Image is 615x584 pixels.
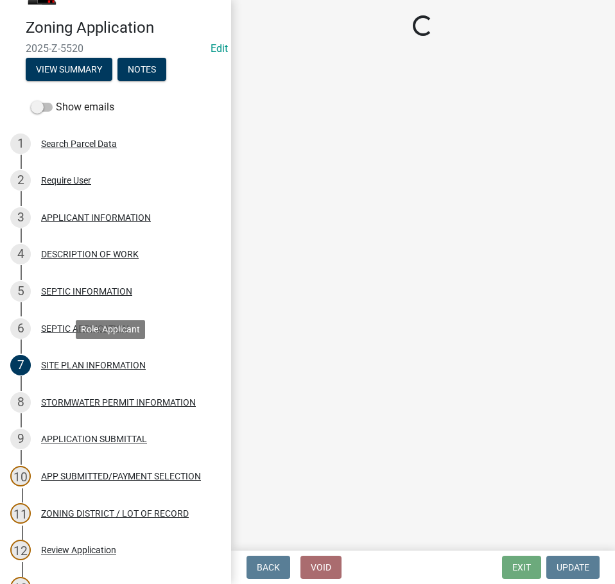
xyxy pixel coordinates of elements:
[26,58,112,81] button: View Summary
[117,58,166,81] button: Notes
[41,472,201,481] div: APP SUBMITTED/PAYMENT SELECTION
[10,540,31,560] div: 12
[26,65,112,75] wm-modal-confirm: Summary
[117,65,166,75] wm-modal-confirm: Notes
[31,99,114,115] label: Show emails
[41,213,151,222] div: APPLICANT INFORMATION
[10,392,31,413] div: 8
[10,429,31,449] div: 9
[10,133,31,154] div: 1
[257,562,280,572] span: Back
[41,361,146,370] div: SITE PLAN INFORMATION
[41,250,139,259] div: DESCRIPTION OF WORK
[41,324,129,333] div: SEPTIC APPLICATION
[41,434,147,443] div: APPLICATION SUBMITTAL
[557,562,589,572] span: Update
[10,355,31,375] div: 7
[211,42,228,55] a: Edit
[10,207,31,228] div: 3
[247,556,290,579] button: Back
[76,320,145,339] div: Role: Applicant
[26,19,221,37] h4: Zoning Application
[41,176,91,185] div: Require User
[10,503,31,524] div: 11
[10,466,31,486] div: 10
[41,287,132,296] div: SEPTIC INFORMATION
[10,244,31,264] div: 4
[10,170,31,191] div: 2
[300,556,342,579] button: Void
[10,281,31,302] div: 5
[10,318,31,339] div: 6
[502,556,541,579] button: Exit
[26,42,205,55] span: 2025-Z-5520
[211,42,228,55] wm-modal-confirm: Edit Application Number
[546,556,600,579] button: Update
[41,509,189,518] div: ZONING DISTRICT / LOT OF RECORD
[41,398,196,407] div: STORMWATER PERMIT INFORMATION
[41,139,117,148] div: Search Parcel Data
[41,545,116,554] div: Review Application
